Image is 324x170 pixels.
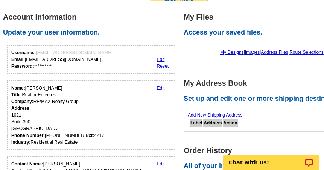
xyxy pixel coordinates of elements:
th: Action [223,119,237,127]
h2: Update your user information. [3,29,184,37]
strong: Email: [11,57,25,62]
a: My Designs [220,50,244,55]
strong: Username: [11,50,35,55]
strong: Ext: [85,133,94,138]
strong: Industry: [11,140,30,145]
a: Add New Shipping Address [188,112,242,118]
strong: Name: [11,85,25,91]
strong: Contact Name: [11,161,43,167]
a: Edit [157,57,165,62]
a: Reset [157,64,169,69]
a: Route Selections [289,50,324,55]
strong: Phone Number: [11,133,45,138]
a: Edit [157,161,165,167]
strong: Company: [11,99,33,104]
a: Edit [157,85,165,91]
div: [PERSON_NAME] Realtor Emeritus RE/MAX Realty Group 1021 Suite 300 [GEOGRAPHIC_DATA] [PHONE_NUMBER... [11,85,104,146]
strong: Address: [11,106,31,111]
h1: Account Information [3,13,184,21]
th: Address [203,119,222,127]
th: Label [190,119,202,127]
a: Address Files [261,50,288,55]
strong: Title: [11,92,22,97]
div: Your personal details. [7,80,175,150]
strong: Password: [11,64,34,69]
div: Your login information. [7,45,175,74]
a: Images [245,50,260,55]
span: [EMAIL_ADDRESS][DOMAIN_NAME] [36,50,112,55]
iframe: LiveChat chat widget [218,146,324,170]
